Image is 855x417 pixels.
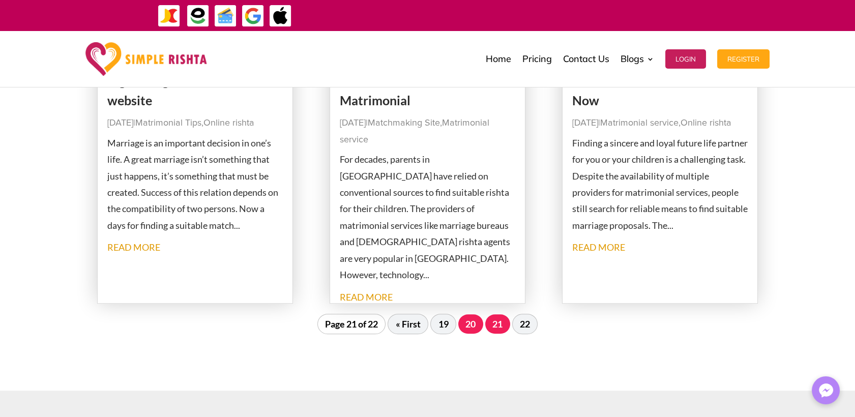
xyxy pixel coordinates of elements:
a: read more [340,291,393,303]
a: Register [717,34,770,84]
a: Pricing [522,34,552,84]
a: Matrimonial Tips [135,118,201,128]
img: JazzCash-icon [158,5,181,27]
p: Marriage is an important decision in one’s life. A great marriage isn’t something that just happe... [107,135,283,233]
a: read more [107,242,160,253]
a: 22 [512,314,538,334]
a: 19 [430,314,456,334]
a: Login [665,34,706,84]
img: EasyPaisa-icon [187,5,210,27]
span: [DATE] [340,118,366,128]
a: What Makes Matchmaking Sites a Reliable Source of Matrimonial [340,54,492,108]
a: First Page [388,314,428,334]
a: Matchmaking Site [368,118,440,128]
a: 20 [458,314,483,334]
span: Page 21 of 22 [317,314,386,334]
a: read more [572,242,625,253]
p: | , [340,115,516,148]
span: 21 [485,314,510,334]
p: Finding a sincere and loyal future life partner for you or your children is a challenging task. D... [572,135,748,233]
a: Contact Us [563,34,609,84]
a: Are Matrimonial Websites Safe & Reliable? Check out Now [572,54,722,108]
a: Online rishta [203,118,254,128]
a: Matrimonial service [600,118,679,128]
a: Things to keep in mind while registering with a Matrimonial website [107,54,280,108]
img: GooglePay-icon [242,5,264,27]
span: [DATE] [107,118,133,128]
p: | , [107,115,283,131]
a: Online rishta [681,118,731,128]
p: For decades, parents in [GEOGRAPHIC_DATA] have relied on conventional sources to find suitable ri... [340,151,516,283]
a: Home [486,34,511,84]
a: Matrimonial service [340,118,489,144]
img: ApplePay-icon [269,5,292,27]
button: Login [665,49,706,69]
button: Register [717,49,770,69]
span: [DATE] [572,118,598,128]
a: Blogs [621,34,654,84]
img: Messenger [816,380,836,401]
p: | , [572,115,748,131]
img: Credit Cards [214,5,237,27]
